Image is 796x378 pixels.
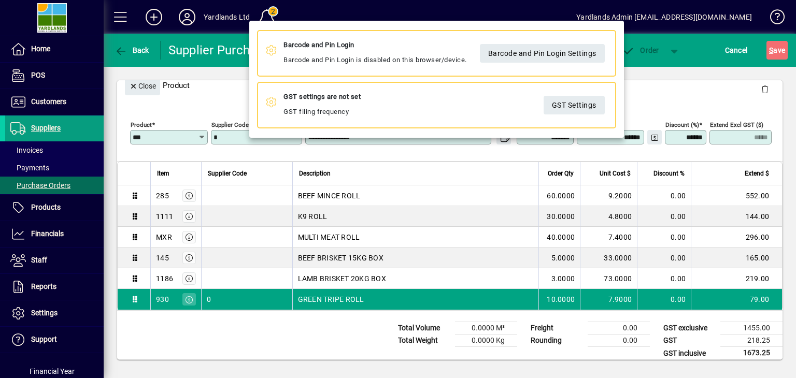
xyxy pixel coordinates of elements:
div: Barcode and Pin Login is disabled on this browser/device. [283,39,467,68]
a: GST Settings [543,96,604,114]
a: Barcode and Pin Login Settings [479,44,604,63]
div: GST filing frequency [283,91,361,120]
div: Barcode and Pin Login [283,39,467,51]
span: GST Settings [551,96,596,113]
div: GST settings are not set [283,91,361,103]
span: Barcode and Pin Login Settings [488,45,596,62]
